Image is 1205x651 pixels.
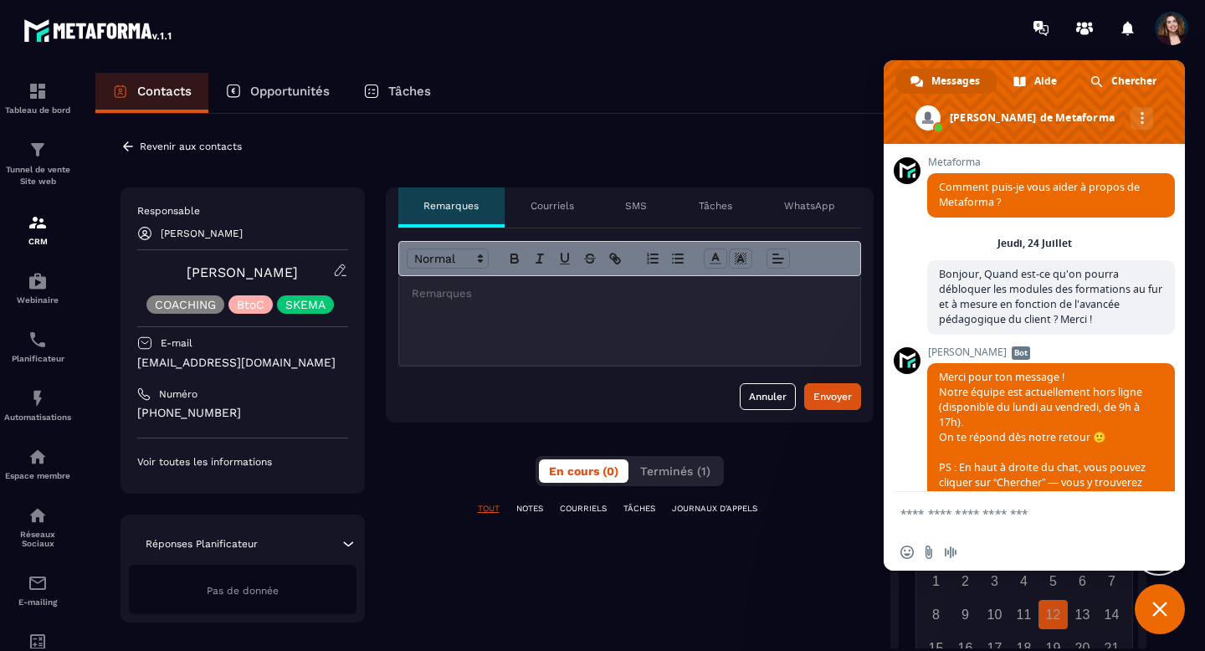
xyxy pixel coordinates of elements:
div: Aide [998,69,1074,94]
img: automations [28,388,48,408]
p: Planificateur [4,354,71,363]
button: Annuler [740,383,796,410]
p: Espace membre [4,471,71,480]
textarea: Entrez votre message... [900,506,1131,521]
p: Automatisations [4,413,71,422]
p: Tunnel de vente Site web [4,164,71,187]
div: 5 [1038,566,1068,596]
p: E-mailing [4,597,71,607]
a: Contacts [95,73,208,113]
p: JOURNAUX D'APPELS [672,503,757,515]
div: 7 [1097,566,1126,596]
div: 8 [921,600,951,629]
img: email [28,573,48,593]
a: automationsautomationsWebinaire [4,259,71,317]
div: 11 [1009,600,1038,629]
span: Bonjour, Quand est-ce qu'on pourra débloquer les modules des formations au fur et à mesure en fon... [939,267,1162,326]
p: Réponses Planificateur [146,537,258,551]
a: schedulerschedulerPlanificateur [4,317,71,376]
button: Terminés (1) [630,459,720,483]
p: Responsable [137,204,348,218]
span: Bot [1012,346,1030,360]
p: NOTES [516,503,543,515]
a: emailemailE-mailing [4,561,71,619]
div: 2 [951,566,980,596]
p: WhatsApp [784,199,835,213]
div: 10 [980,600,1009,629]
a: Tâches [346,73,448,113]
p: Tableau de bord [4,105,71,115]
img: automations [28,447,48,467]
p: BtoC [237,299,264,310]
p: Courriels [531,199,574,213]
p: COURRIELS [560,503,607,515]
p: Réseaux Sociaux [4,530,71,548]
p: Tâches [699,199,732,213]
p: E-mail [161,336,192,350]
p: Contacts [137,84,192,99]
span: Comment puis-je vous aider à propos de Metaforma ? [939,180,1140,209]
div: 3 [980,566,1009,596]
span: Terminés (1) [640,464,710,478]
p: Tâches [388,84,431,99]
span: Pas de donnée [207,585,279,597]
div: Envoyer [813,388,852,405]
p: [PHONE_NUMBER] [137,405,348,421]
span: Envoyer un fichier [922,546,936,559]
img: formation [28,213,48,233]
img: scheduler [28,330,48,350]
span: En cours (0) [549,464,618,478]
div: 1 [921,566,951,596]
a: social-networksocial-networkRéseaux Sociaux [4,493,71,561]
p: [PERSON_NAME] [161,228,243,239]
p: Revenir aux contacts [140,141,242,152]
div: 6 [1068,566,1097,596]
p: Webinaire [4,295,71,305]
div: Chercher [1075,69,1173,94]
p: SKEMA [285,299,326,310]
p: SMS [625,199,647,213]
span: Metaforma [927,156,1175,168]
p: Opportunités [250,84,330,99]
span: Message audio [944,546,957,559]
p: COACHING [155,299,216,310]
div: 13 [1068,600,1097,629]
div: 14 [1097,600,1126,629]
a: automationsautomationsEspace membre [4,434,71,493]
p: [EMAIL_ADDRESS][DOMAIN_NAME] [137,355,348,371]
p: CRM [4,237,71,246]
a: formationformationTableau de bord [4,69,71,127]
div: Fermer le chat [1135,584,1185,634]
a: formationformationTunnel de vente Site web [4,127,71,200]
span: Chercher [1111,69,1156,94]
div: 12 [1038,600,1068,629]
img: logo [23,15,174,45]
div: 9 [951,600,980,629]
p: TOUT [478,503,500,515]
img: formation [28,140,48,160]
span: Insérer un emoji [900,546,914,559]
span: Merci pour ton message ! Notre équipe est actuellement hors ligne (disponible du lundi au vendred... [939,370,1146,505]
img: social-network [28,505,48,525]
div: Jeudi, 24 Juillet [997,238,1072,249]
button: Envoyer [804,383,861,410]
a: automationsautomationsAutomatisations [4,376,71,434]
span: [PERSON_NAME] [927,346,1175,358]
span: Messages [931,69,980,94]
img: formation [28,81,48,101]
div: Messages [895,69,997,94]
a: formationformationCRM [4,200,71,259]
p: TÂCHES [623,503,655,515]
img: automations [28,271,48,291]
p: Voir toutes les informations [137,455,348,469]
div: 4 [1009,566,1038,596]
span: Aide [1034,69,1057,94]
p: Remarques [423,199,479,213]
div: Autres canaux [1131,107,1153,130]
button: En cours (0) [539,459,628,483]
a: Opportunités [208,73,346,113]
a: [PERSON_NAME] [187,264,298,280]
p: Numéro [159,387,197,401]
